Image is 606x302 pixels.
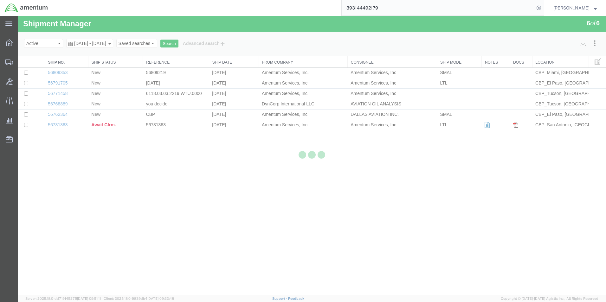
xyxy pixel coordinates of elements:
span: [DATE] 09:51:11 [77,297,101,300]
span: [DATE] 09:32:48 [147,297,174,300]
span: Client: 2025.18.0-9839db4 [104,297,174,300]
img: logo [4,3,48,13]
a: Support [272,297,288,300]
button: [PERSON_NAME] [553,4,597,12]
input: Search for shipment number, reference number [342,0,534,16]
span: Server: 2025.18.0-dd719145275 [25,297,101,300]
a: Feedback [288,297,304,300]
span: Louis Moreno [553,4,590,11]
span: Copyright © [DATE]-[DATE] Agistix Inc., All Rights Reserved [501,296,598,301]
